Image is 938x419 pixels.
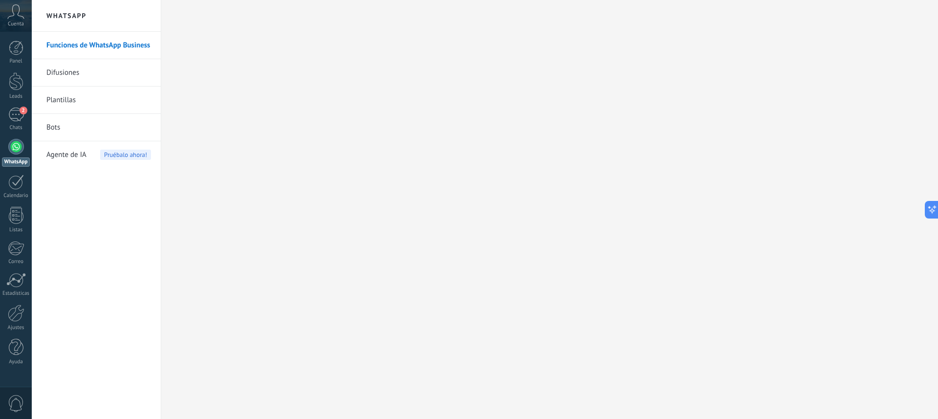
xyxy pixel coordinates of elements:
a: Funciones de WhatsApp Business [46,32,151,59]
div: Ajustes [2,325,30,331]
li: Difusiones [32,59,161,87]
span: Agente de IA [46,141,86,169]
span: Cuenta [8,21,24,27]
div: Ayuda [2,359,30,365]
a: Bots [46,114,151,141]
div: Leads [2,93,30,100]
div: Calendario [2,193,30,199]
div: Correo [2,259,30,265]
div: Estadísticas [2,290,30,297]
li: Plantillas [32,87,161,114]
li: Funciones de WhatsApp Business [32,32,161,59]
div: WhatsApp [2,157,30,167]
span: 2 [20,107,27,114]
div: Panel [2,58,30,65]
a: Difusiones [46,59,151,87]
div: Listas [2,227,30,233]
li: Agente de IA [32,141,161,168]
a: Plantillas [46,87,151,114]
li: Bots [32,114,161,141]
a: Agente de IAPruébalo ahora! [46,141,151,169]
span: Pruébalo ahora! [100,150,151,160]
div: Chats [2,125,30,131]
